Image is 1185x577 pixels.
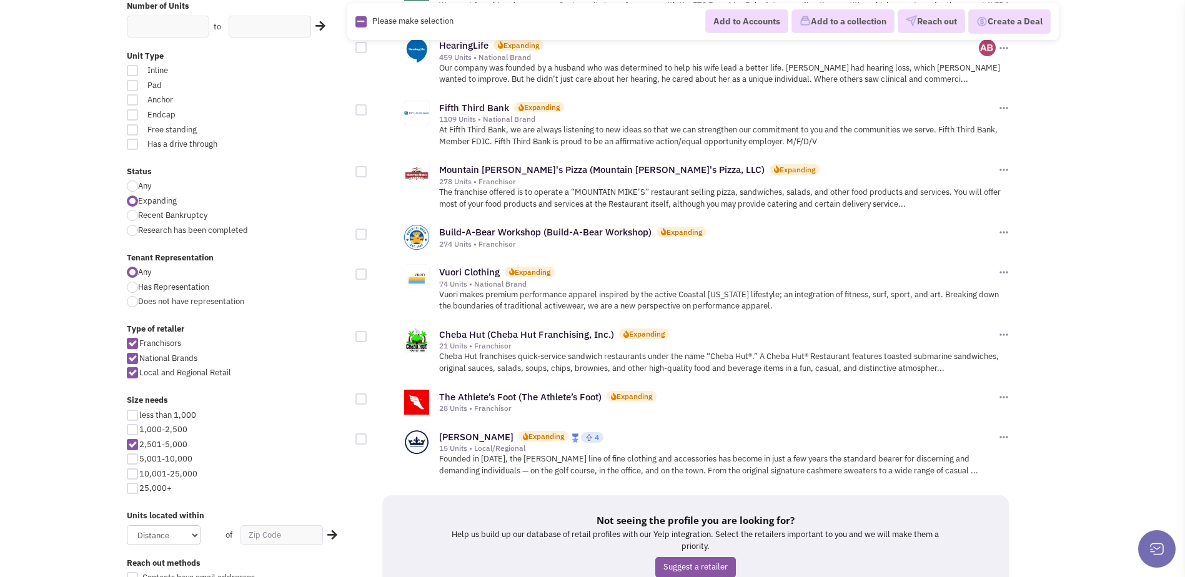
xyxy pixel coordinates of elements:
[439,62,1011,86] p: Our company was founded by a husband who was determined to help his wife lead a better life. [PER...
[355,16,367,27] img: Rectangle.png
[439,177,996,187] div: 278 Units • Franchisor
[138,282,209,292] span: Has Representation
[968,9,1051,34] button: Create a Deal
[139,483,172,493] span: 25,000+
[445,514,946,526] h5: Not seeing the profile you are looking for?
[138,180,151,191] span: Any
[214,21,221,33] label: to
[439,453,1011,476] p: Founded in [DATE], the [PERSON_NAME] line of fine clothing and accessories has become in just a f...
[439,102,509,114] a: Fifth Third Bank
[439,289,1011,312] p: Vuori makes premium performance apparel inspired by the active Coastal [US_STATE] lifestyle; an i...
[585,433,593,441] img: locallyfamous-upvote.png
[138,267,151,277] span: Any
[898,10,965,34] button: Reach out
[139,353,197,363] span: National Brands
[439,39,488,51] a: HearingLife
[503,40,539,51] div: Expanding
[617,391,652,402] div: Expanding
[629,328,665,339] div: Expanding
[226,530,232,540] span: of
[127,558,348,570] label: Reach out methods
[138,195,177,206] span: Expanding
[127,252,348,264] label: Tenant Representation
[595,433,599,442] span: 4
[524,102,560,112] div: Expanding
[439,443,996,453] div: 15 Units • Local/Regional
[528,431,564,441] div: Expanding
[439,239,996,249] div: 274 Units • Franchisor
[439,351,1011,374] p: Cheba Hut franchises quick-service sandwich restaurants under the name “Cheba Hut®.” A Cheba Hut®...
[127,323,348,335] label: Type of retailer
[139,124,278,136] span: Free standing
[439,124,1011,147] p: At Fifth Third Bank, we are always listening to new ideas so that we can strengthen our commitmen...
[319,527,339,543] div: Search Nearby
[439,391,602,403] a: The Athlete’s Foot (The Athlete’s Foot)
[139,424,187,435] span: 1,000-2,500
[139,338,181,348] span: Franchisors
[705,9,788,33] button: Add to Accounts
[439,328,614,340] a: Cheba Hut (Cheba Hut Franchising, Inc.)
[139,367,231,378] span: Local and Regional Retail
[307,18,327,34] div: Search Nearby
[127,510,348,522] label: Units located within
[127,51,348,62] label: Unit Type
[906,16,917,27] img: VectorPaper_Plane.png
[439,431,513,443] a: [PERSON_NAME]
[139,94,278,106] span: Anchor
[127,395,348,407] label: Size needs
[139,453,192,464] span: 5,001-10,000
[439,226,652,238] a: Build-A-Bear Workshop (Build-A-Bear Workshop)
[139,410,196,420] span: less than 1,000
[139,468,197,479] span: 10,001-25,000
[372,16,454,26] span: Please make selection
[138,225,248,235] span: Research has been completed
[439,164,765,175] a: Mountain [PERSON_NAME]'s Pizza (Mountain [PERSON_NAME]'s Pizza, LLC)
[127,166,348,178] label: Status
[439,341,996,351] div: 21 Units • Franchisor
[240,525,323,545] input: Zip Code
[139,109,278,121] span: Endcap
[976,15,988,29] img: Deal-Dollar.png
[439,279,996,289] div: 74 Units • National Brand
[439,187,1011,210] p: The franchise offered is to operate a “MOUNTAIN MIKE’S” restaurant selling pizza, sandwiches, sal...
[139,65,278,77] span: Inline
[979,39,996,56] img: iMkZg-XKaEGkwuPY-rrUfg.png
[439,114,996,124] div: 1109 Units • National Brand
[439,52,979,62] div: 459 Units • National Brand
[139,139,278,150] span: Has a drive through
[800,16,811,27] img: icon-collection-lavender.png
[439,403,996,413] div: 28 Units • Franchisor
[139,439,187,450] span: 2,501-5,000
[138,296,244,307] span: Does not have representation
[439,266,500,278] a: Vuori Clothing
[791,10,895,34] button: Add to a collection
[667,227,702,237] div: Expanding
[515,267,550,277] div: Expanding
[127,1,348,12] label: Number of Units
[138,210,207,220] span: Recent Bankruptcy
[139,80,278,92] span: Pad
[572,433,579,443] img: locallyfamous-largeicon.png
[780,164,815,175] div: Expanding
[445,529,946,552] p: Help us build up our database of retail profiles with our Yelp integration. Select the retailers ...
